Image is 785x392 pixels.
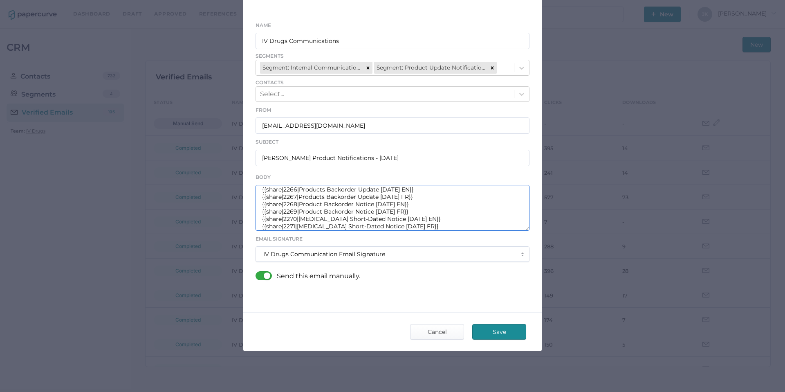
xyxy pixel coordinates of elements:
[277,272,360,281] p: Send this email manually.
[256,22,271,28] span: Name
[256,52,529,60] span: Segments
[256,139,278,145] span: Subject
[410,324,464,340] button: Cancel
[256,33,529,49] input: Name
[256,246,529,262] button: IV Drugs Communication Email Signature
[472,324,526,340] button: Save
[263,250,516,258] div: IV Drugs Communication Email Signature
[256,107,271,113] span: From
[256,117,529,134] input: name@company.com
[374,62,488,73] div: Segment: Product Update Notifications
[480,324,518,339] span: Save
[256,150,529,166] input: Subject
[256,79,529,86] span: Contacts
[256,236,303,242] span: Email Signature
[260,90,284,99] div: Select...
[256,174,271,180] span: Body
[418,324,456,339] span: Cancel
[260,62,363,73] div: Segment: Internal Communications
